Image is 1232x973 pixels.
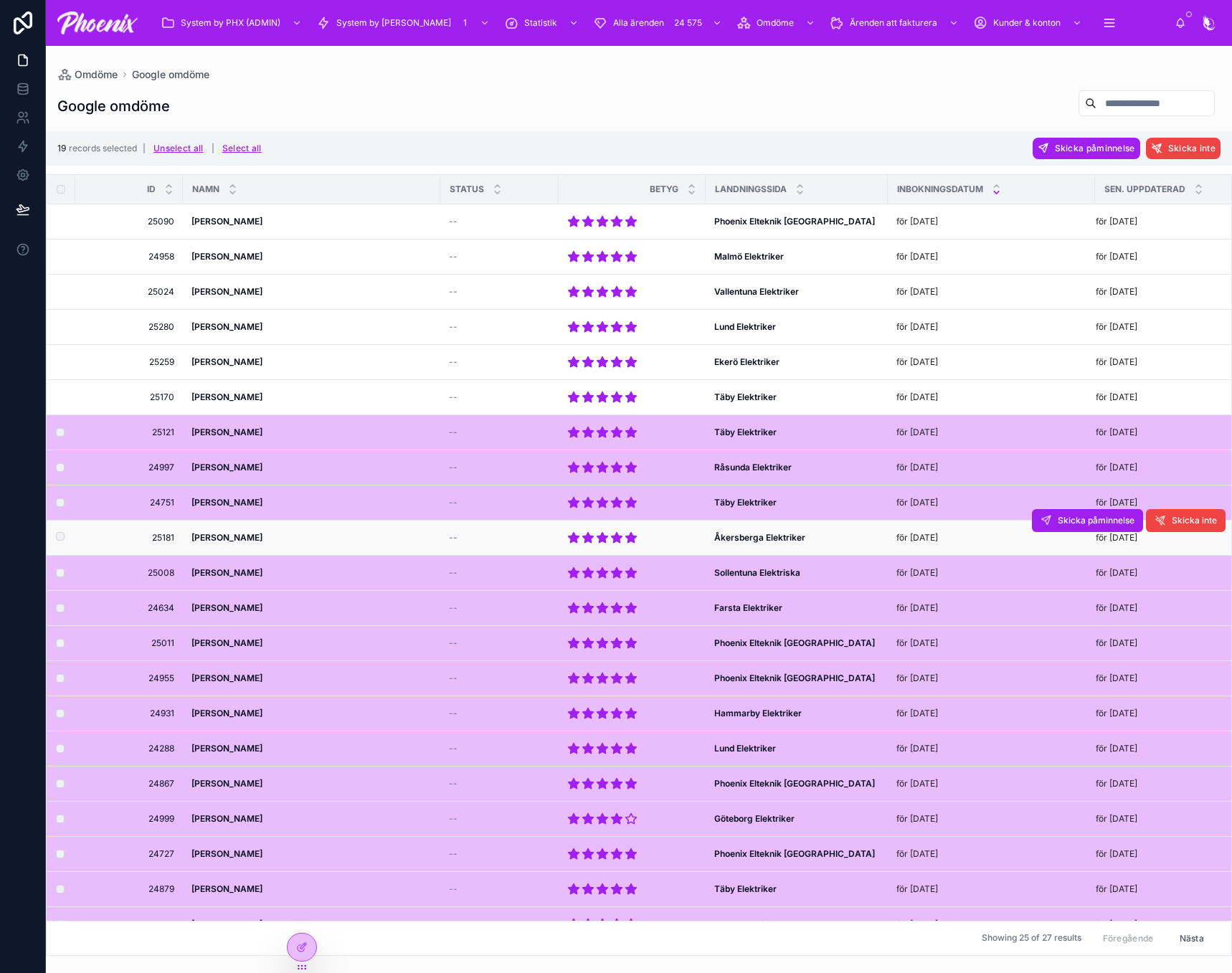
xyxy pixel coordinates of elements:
[93,532,174,544] span: 25181
[757,17,794,29] span: Omdöme
[191,708,432,719] a: [PERSON_NAME]
[896,919,1086,930] a: för [DATE]
[191,567,262,578] strong: [PERSON_NAME]
[449,532,550,544] a: --
[896,321,938,333] p: för [DATE]
[191,602,262,613] strong: [PERSON_NAME]
[191,813,432,825] a: [PERSON_NAME]
[1055,143,1135,153] span: Skicka påminnelse
[1104,184,1185,195] span: sen. uppdaterad
[449,602,458,614] span: --
[714,251,784,262] strong: Malmö Elektriker
[93,919,174,930] a: 24682
[191,251,432,262] a: [PERSON_NAME]
[850,17,937,29] span: Ärenden att fakturera
[191,356,262,367] strong: [PERSON_NAME]
[1096,391,1137,403] p: för [DATE]
[191,708,262,718] strong: [PERSON_NAME]
[449,883,550,895] a: --
[449,356,458,368] span: --
[714,708,802,718] strong: Hammarby Elektriker
[191,216,432,227] a: [PERSON_NAME]
[1096,286,1137,298] p: för [DATE]
[191,778,432,789] a: [PERSON_NAME]
[1096,813,1137,825] p: för [DATE]
[896,532,938,544] p: för [DATE]
[896,637,938,649] p: för [DATE]
[449,778,458,789] span: --
[449,848,458,860] span: --
[714,919,778,929] strong: Floda Elektriker
[449,778,550,789] a: --
[93,427,174,438] a: 25121
[449,673,458,684] span: --
[93,708,174,719] a: 24931
[1096,567,1137,579] p: för [DATE]
[191,427,432,438] a: [PERSON_NAME]
[449,919,550,930] a: --
[449,356,550,368] a: --
[714,532,805,543] strong: Åkersberga Elektriker
[714,462,792,473] strong: Råsunda Elektriker
[191,532,432,544] a: [PERSON_NAME]
[191,427,262,437] strong: [PERSON_NAME]
[896,356,938,368] p: för [DATE]
[191,813,262,824] strong: [PERSON_NAME]
[93,778,174,789] a: 24867
[149,7,1175,39] div: scrollable content
[191,848,432,860] a: [PERSON_NAME]
[192,184,219,195] span: NAMN
[93,883,174,895] a: 24879
[191,743,262,754] strong: [PERSON_NAME]
[825,10,966,36] a: Ärenden att fakturera
[449,883,458,895] span: --
[449,743,458,754] span: --
[449,848,550,860] a: --
[449,813,550,825] a: --
[93,813,174,825] span: 24999
[1096,637,1137,649] p: för [DATE]
[896,883,938,895] p: för [DATE]
[714,637,879,649] a: Phoenix Elteknik [GEOGRAPHIC_DATA]
[57,11,138,34] img: App logo
[191,286,432,298] a: [PERSON_NAME]
[93,497,174,508] a: 24751
[714,497,879,508] a: Täby Elektriker
[896,673,938,684] p: för [DATE]
[449,637,550,649] a: --
[1096,848,1137,860] p: för [DATE]
[982,933,1081,944] span: Showing 25 of 27 results
[191,216,262,227] strong: [PERSON_NAME]
[896,251,1086,262] a: för [DATE]
[449,602,550,614] a: --
[93,673,174,684] span: 24955
[896,427,938,438] p: för [DATE]
[191,602,432,614] a: [PERSON_NAME]
[191,497,432,508] a: [PERSON_NAME]
[93,462,174,473] a: 24997
[1096,708,1137,719] p: för [DATE]
[897,184,983,195] span: INBOKNINGSDATUM
[93,567,174,579] a: 25008
[57,96,170,116] h1: Google omdöme
[896,637,1086,649] a: för [DATE]
[147,184,156,195] span: Id
[93,391,174,403] span: 25170
[449,216,458,227] span: --
[896,251,938,262] p: för [DATE]
[896,321,1086,333] a: för [DATE]
[457,14,474,32] div: 1
[1096,356,1137,368] p: för [DATE]
[714,321,879,333] a: Lund Elektriker
[1096,497,1137,508] p: för [DATE]
[450,184,484,195] span: status
[93,602,174,614] a: 24634
[191,567,432,579] a: [PERSON_NAME]
[449,216,550,227] a: --
[449,813,458,825] span: --
[613,17,664,29] span: Alla ärenden
[449,673,550,684] a: --
[1096,919,1137,930] p: för [DATE]
[714,391,777,402] strong: Täby Elektriker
